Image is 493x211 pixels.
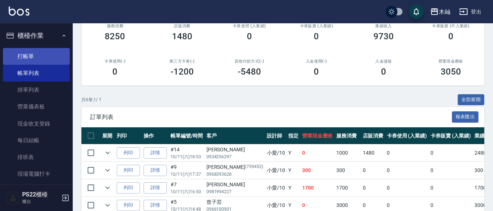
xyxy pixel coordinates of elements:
div: [PERSON_NAME] [207,181,263,188]
a: 排班表 [3,149,70,166]
img: Person [6,191,20,205]
a: 詳情 [144,182,167,194]
td: 1000 [334,144,361,162]
button: 報表匯出 [452,111,479,123]
h3: -5480 [238,67,261,77]
th: 營業現金應收 [300,127,334,144]
h2: 業績收入 [359,24,409,28]
a: 營業儀表板 [3,98,70,115]
td: 小愛 /10 [265,144,287,162]
p: 10/11 (六) 16:50 [171,188,203,195]
h3: 1480 [172,31,192,41]
td: 0 [361,179,385,196]
th: 操作 [142,127,169,144]
a: 帳單列表 [3,65,70,81]
div: 木屾 [439,7,450,16]
h3: -1200 [171,67,194,77]
td: 1480 [361,144,385,162]
a: 詳情 [144,147,167,159]
h2: 卡券使用 (入業績) [224,24,274,28]
h3: 0 [314,31,319,41]
td: 0 [429,162,473,179]
p: 10/11 (六) 18:53 [171,154,203,160]
h2: 卡券販賣 (入業績) [292,24,341,28]
button: 全部展開 [458,94,485,105]
td: 0 [385,144,429,162]
th: 列印 [115,127,142,144]
a: 現場電腦打卡 [3,166,70,182]
button: expand row [102,165,113,176]
p: (759452) [245,163,263,171]
h3: 服務消費 [90,24,140,28]
a: 詳情 [144,200,167,211]
p: 共 6 筆, 1 / 1 [81,96,101,103]
th: 店販消費 [361,127,385,144]
td: Y [286,162,300,179]
h2: 店販消費 [157,24,207,28]
a: 掛單列表 [3,81,70,98]
div: [PERSON_NAME] [207,146,263,154]
th: 客戶 [205,127,265,144]
h3: 8250 [105,31,125,41]
h5: PS22櫃檯 [22,191,59,198]
div: [PERSON_NAME] [207,163,263,171]
td: 0 [429,179,473,196]
th: 設計師 [265,127,287,144]
a: 詳情 [144,165,167,176]
th: 指定 [286,127,300,144]
button: expand row [102,147,113,158]
h3: 9730 [373,31,394,41]
button: 列印 [117,147,140,159]
p: 0981994227 [207,188,263,195]
h3: 0 [247,31,252,41]
button: 櫃檯作業 [3,26,70,45]
p: 櫃台 [22,198,59,205]
td: Y [286,179,300,196]
td: 小愛 /10 [265,179,287,196]
td: #7 [169,179,205,196]
button: expand row [102,182,113,193]
h2: 入金使用(-) [292,59,341,64]
td: 0 [361,162,385,179]
td: #14 [169,144,205,162]
td: #9 [169,162,205,179]
a: 現金收支登錄 [3,115,70,132]
td: 0 [385,162,429,179]
div: 曾子芸 [207,198,263,206]
th: 帳單編號/時間 [169,127,205,144]
h2: 卡券販賣 (不入業績) [426,24,476,28]
button: expand row [102,200,113,211]
span: 訂單列表 [90,114,452,121]
p: 0934256297 [207,154,263,160]
td: Y [286,144,300,162]
td: 300 [334,162,361,179]
img: Logo [9,7,29,16]
th: 卡券販賣 (入業績) [429,127,473,144]
button: 列印 [117,200,140,211]
td: 小愛 /10 [265,162,287,179]
button: 列印 [117,165,140,176]
button: save [409,4,424,19]
td: 0 [385,179,429,196]
td: 0 [429,144,473,162]
h2: 第三方卡券(-) [157,59,207,64]
h3: 0 [314,67,319,77]
a: 報表匯出 [452,113,479,120]
th: 展開 [100,127,115,144]
td: 1700 [300,179,334,196]
th: 服務消費 [334,127,361,144]
td: 300 [300,162,334,179]
p: 10/11 (六) 17:37 [171,171,203,178]
h3: 0 [112,67,117,77]
p: 0968393628 [207,171,263,178]
h2: 其他付款方式(-) [224,59,274,64]
td: 1700 [334,179,361,196]
h3: 0 [381,67,386,77]
h3: 0 [448,31,453,41]
a: 打帳單 [3,48,70,65]
button: 木屾 [427,4,453,19]
h2: 營業現金應收 [426,59,476,64]
button: 登出 [456,5,484,19]
a: 每日結帳 [3,132,70,149]
td: 0 [300,144,334,162]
